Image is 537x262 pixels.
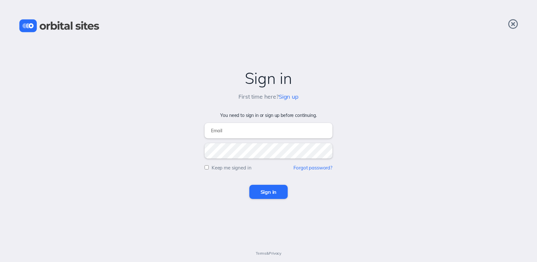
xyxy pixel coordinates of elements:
[279,93,299,100] a: Sign up
[205,123,332,138] input: Email
[212,165,252,171] label: Keep me signed in
[19,19,99,32] img: Orbital Sites Logo
[256,251,266,256] a: Terms
[6,70,531,87] h2: Sign in
[269,251,281,256] a: Privacy
[238,94,299,100] h5: First time here?
[249,185,288,199] input: Sign in
[293,165,332,171] a: Forgot password?
[6,113,531,199] form: You need to sign in or sign up before continuing.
